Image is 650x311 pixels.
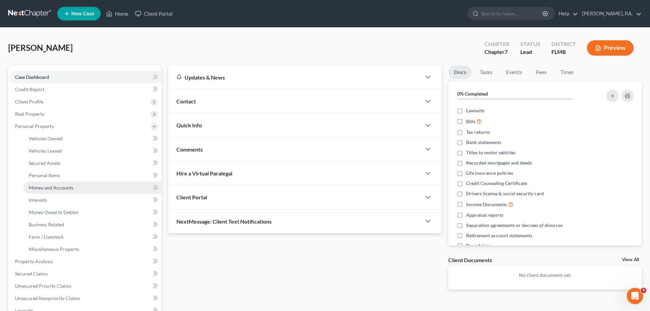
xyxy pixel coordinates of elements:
a: Farm / Livestock [23,231,161,243]
span: Hire a Virtual Paralegal [176,170,232,176]
a: [PERSON_NAME], P.A. [579,8,641,20]
div: Chapter [485,40,509,48]
span: Client Portal [176,194,207,200]
span: Interests [29,197,47,203]
a: Tasks [474,66,498,79]
div: Lead [520,48,540,56]
span: New Case [71,11,94,16]
div: Updates & News [176,74,413,81]
span: Personal Items [29,172,60,178]
div: FLMB [551,48,576,56]
span: Recorded mortgages and deeds [466,159,532,166]
a: Money Owed to Debtor [23,206,161,218]
span: Separation agreements or decrees of divorces [466,222,563,229]
a: Vehicles Leased [23,145,161,157]
span: NextMessage: Client Text Notifications [176,218,272,225]
a: Property Analysis [10,255,161,268]
span: Vehicles Leased [29,148,62,154]
span: Titles to motor vehicles [466,149,516,156]
a: Miscellaneous Property [23,243,161,255]
span: Client Profile [15,99,43,104]
span: Secured Assets [29,160,60,166]
button: Preview [587,40,634,56]
span: Money and Accounts [29,185,73,190]
span: Pay advices [466,242,491,249]
a: Unsecured Priority Claims [10,280,161,292]
a: Vehicles Owned [23,132,161,145]
span: Secured Claims [15,271,48,277]
span: Farm / Livestock [29,234,63,240]
span: Life insurance policies [466,170,513,176]
a: View All [622,257,639,262]
a: Credit Report [10,83,161,96]
span: Credit Report [15,86,44,92]
span: Case Dashboard [15,74,49,80]
div: Chapter [485,48,509,56]
span: 7 [505,48,508,55]
a: Business Related [23,218,161,231]
span: Drivers license & social security card [466,190,544,197]
span: Miscellaneous Property [29,246,79,252]
div: Status [520,40,540,48]
span: Contact [176,98,196,104]
a: Case Dashboard [10,71,161,83]
span: Personal Property [15,123,54,129]
a: Secured Claims [10,268,161,280]
a: Home [103,8,132,20]
span: Vehicles Owned [29,136,63,141]
strong: 0% Completed [457,91,488,97]
a: Personal Items [23,169,161,182]
a: Help [555,8,578,20]
span: Tax returns [466,129,490,136]
span: 3 [641,288,646,293]
span: Unsecured Nonpriority Claims [15,295,80,301]
a: Money and Accounts [23,182,161,194]
iframe: Intercom live chat [627,288,643,304]
span: Real Property [15,111,44,117]
a: Interests [23,194,161,206]
span: Bills [466,118,475,125]
span: Property Analysis [15,258,53,264]
span: Comments [176,146,203,153]
a: Docs [448,66,472,79]
a: Client Portal [132,8,176,20]
p: No client documents yet. [454,272,636,279]
a: Secured Assets [23,157,161,169]
a: Events [501,66,528,79]
div: District [551,40,576,48]
span: [PERSON_NAME] [8,43,73,53]
span: Quick Info [176,122,202,128]
input: Search by name... [481,7,544,20]
a: Timer [555,66,579,79]
span: Appraisal reports [466,212,503,218]
span: Business Related [29,222,64,227]
span: Retirement account statements [466,232,532,239]
div: Client Documents [448,256,492,264]
a: Fees [530,66,552,79]
span: Money Owed to Debtor [29,209,79,215]
span: Credit Counseling Certificate [466,180,527,187]
span: Lawsuits [466,107,485,114]
span: Income Documents [466,201,507,208]
a: Unsecured Nonpriority Claims [10,292,161,305]
span: Unsecured Priority Claims [15,283,71,289]
span: Bank statements [466,139,501,146]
